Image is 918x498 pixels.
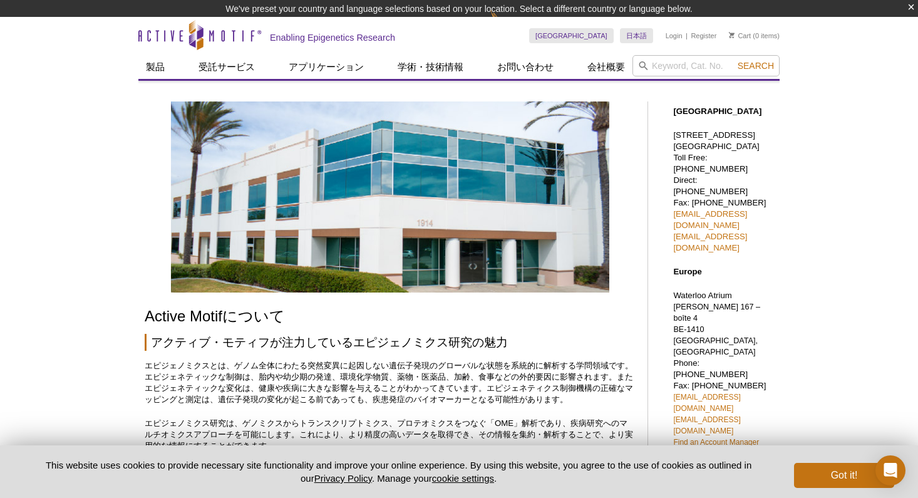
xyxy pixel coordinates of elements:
[432,473,494,484] button: cookie settings
[673,106,761,116] strong: [GEOGRAPHIC_DATA]
[490,9,523,39] img: Change Here
[138,55,172,79] a: 製品
[729,32,735,38] img: Your Cart
[270,32,395,43] h2: Enabling Epigenetics Research
[529,28,614,43] a: [GEOGRAPHIC_DATA]
[673,303,760,356] span: [PERSON_NAME] 167 – boîte 4 BE-1410 [GEOGRAPHIC_DATA], [GEOGRAPHIC_DATA]
[281,55,371,79] a: アプリケーション
[314,473,372,484] a: Privacy Policy
[390,55,471,79] a: 学術・技術情報
[673,438,759,447] a: Find an Account Manager
[580,55,632,79] a: 会社概要
[729,28,780,43] li: (0 items)
[729,31,751,40] a: Cart
[632,55,780,76] input: Keyword, Cat. No.
[738,61,774,71] span: Search
[673,232,747,252] a: [EMAIL_ADDRESS][DOMAIN_NAME]
[673,290,773,448] p: Waterloo Atrium Phone: [PHONE_NUMBER] Fax: [PHONE_NUMBER]
[673,415,740,435] a: [EMAIL_ADDRESS][DOMAIN_NAME]
[794,463,894,488] button: Got it!
[666,31,683,40] a: Login
[691,31,716,40] a: Register
[673,130,773,254] p: [STREET_ADDRESS] [GEOGRAPHIC_DATA] Toll Free: [PHONE_NUMBER] Direct: [PHONE_NUMBER] Fax: [PHONE_N...
[145,334,635,351] h2: アクティブ・モティフが注力しているエピジェノミクス研究の魅力
[673,267,701,276] strong: Europe
[191,55,262,79] a: 受託サービス
[673,393,740,413] a: [EMAIL_ADDRESS][DOMAIN_NAME]
[620,28,653,43] a: 日本語
[145,360,635,405] p: エピジェノミクスとは、ゲノム全体にわたる突然変異に起因しない遺伝子発現のグローバルな状態を系統的に解析する学問領域です。エピジェネティックな制御は、胎内や幼少期の発達、環境化学物質、薬物・医薬品...
[145,418,635,452] p: エピジェノミクス研究は、ゲノミクスからトランスクリプトミクス、プロテオミクスをつなぐ「OME」解析であり、疾病研究へのマルチオミクスアプローチを可能にします。これにより、より精度の高いデータを取...
[24,459,773,485] p: This website uses cookies to provide necessary site functionality and improve your online experie...
[145,308,635,326] h1: Active Motifについて
[686,28,688,43] li: |
[490,55,561,79] a: お問い合わせ
[875,455,905,485] div: Open Intercom Messenger
[673,209,747,230] a: [EMAIL_ADDRESS][DOMAIN_NAME]
[734,60,778,71] button: Search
